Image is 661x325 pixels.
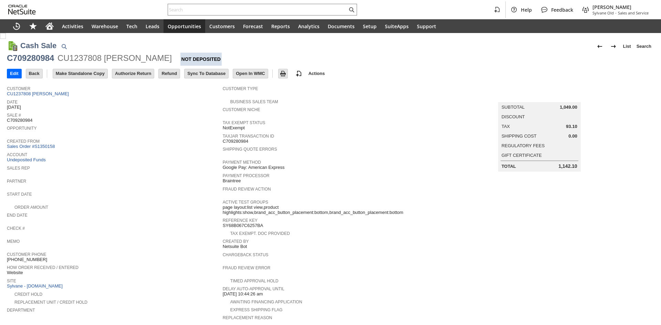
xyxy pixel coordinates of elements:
[45,22,54,30] svg: Home
[609,42,618,51] img: Next
[223,291,263,297] span: [DATE] 10:44:26 am
[413,19,440,33] a: Support
[14,205,48,210] a: Order Amount
[223,160,261,165] a: Payment Method
[8,19,25,33] a: Recent Records
[243,23,263,30] span: Forecast
[26,69,42,78] input: Back
[57,53,172,64] div: CU1237808 [PERSON_NAME]
[223,266,271,270] a: Fraud Review Error
[359,19,381,33] a: Setup
[502,124,510,129] a: Tax
[267,19,294,33] a: Reports
[381,19,413,33] a: SuiteApps
[223,86,258,91] a: Customer Type
[230,307,283,312] a: Express Shipping Flag
[223,244,247,249] span: Netsuite Bot
[551,7,573,13] span: Feedback
[223,173,270,178] a: Payment Processor
[615,10,617,15] span: -
[233,69,268,78] input: Open In WMC
[223,223,263,228] span: SY68B067C6257BA
[14,292,42,297] a: Credit Hold
[502,153,542,158] a: Gift Certificate
[558,163,577,169] span: 1,142.10
[230,300,302,304] a: Awaiting Financing Application
[7,283,64,289] a: Sylvane - [DOMAIN_NAME]
[271,23,290,30] span: Reports
[112,69,154,78] input: Authorize Return
[223,252,269,257] a: Chargeback Status
[223,315,272,320] a: Replacement reason
[223,139,248,144] span: C709280984
[223,107,260,112] a: Customer Niche
[7,118,32,123] span: C709280984
[417,23,436,30] span: Support
[618,10,649,15] span: Sales and Service
[294,19,324,33] a: Analytics
[12,22,21,30] svg: Recent Records
[223,187,271,192] a: Fraud Review Action
[41,19,58,33] a: Home
[502,105,525,110] a: Subtotal
[521,7,532,13] span: Help
[7,100,18,105] a: Date
[592,4,649,10] span: [PERSON_NAME]
[298,23,319,30] span: Analytics
[498,91,581,102] caption: Summary
[7,139,40,144] a: Created From
[185,69,228,78] input: Sync To Database
[385,23,409,30] span: SuiteApps
[180,53,222,66] div: Not Deposited
[209,23,235,30] span: Customers
[122,19,141,33] a: Tech
[7,105,21,110] span: [DATE]
[230,231,290,236] a: Tax Exempt. Doc Provided
[223,200,268,205] a: Active Test Groups
[58,19,87,33] a: Activities
[223,147,277,152] a: Shipping Quote Errors
[7,157,46,162] a: Undeposited Funds
[14,300,87,305] a: Replacement Unit / Credit Hold
[223,239,249,244] a: Created By
[223,125,245,131] span: NotExempt
[223,286,284,291] a: Delay Auto-Approval Until
[164,19,205,33] a: Opportunities
[620,41,634,52] a: List
[7,86,30,91] a: Customer
[7,257,47,262] span: [PHONE_NUMBER]
[7,179,26,184] a: Partner
[634,41,654,52] a: Search
[279,69,287,78] input: Print
[223,120,265,125] a: Tax Exempt Status
[239,19,267,33] a: Forecast
[502,133,537,139] a: Shipping Cost
[8,5,36,14] svg: logo
[7,192,32,197] a: Start Date
[141,19,164,33] a: Leads
[7,265,78,270] a: How Order Received / Entered
[7,91,71,96] a: CU1237808 [PERSON_NAME]
[568,133,577,139] span: 0.00
[53,69,107,78] input: Make Standalone Copy
[230,279,279,283] a: Timed Approval Hold
[306,71,328,76] a: Actions
[29,22,37,30] svg: Shortcuts
[502,114,525,119] a: Discount
[7,279,16,283] a: Site
[20,40,56,51] h1: Cash Sale
[223,165,285,170] span: Google Pay: American Express
[223,218,258,223] a: Reference Key
[168,23,201,30] span: Opportunities
[279,69,287,78] img: Print
[7,239,20,244] a: Memo
[159,69,180,78] input: Refund
[7,126,36,131] a: Opportunity
[328,23,355,30] span: Documents
[7,166,30,171] a: Sales Rep
[7,213,28,218] a: End Date
[7,113,21,118] a: Sale #
[230,99,278,104] a: Business Sales Team
[62,23,83,30] span: Activities
[7,152,27,157] a: Account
